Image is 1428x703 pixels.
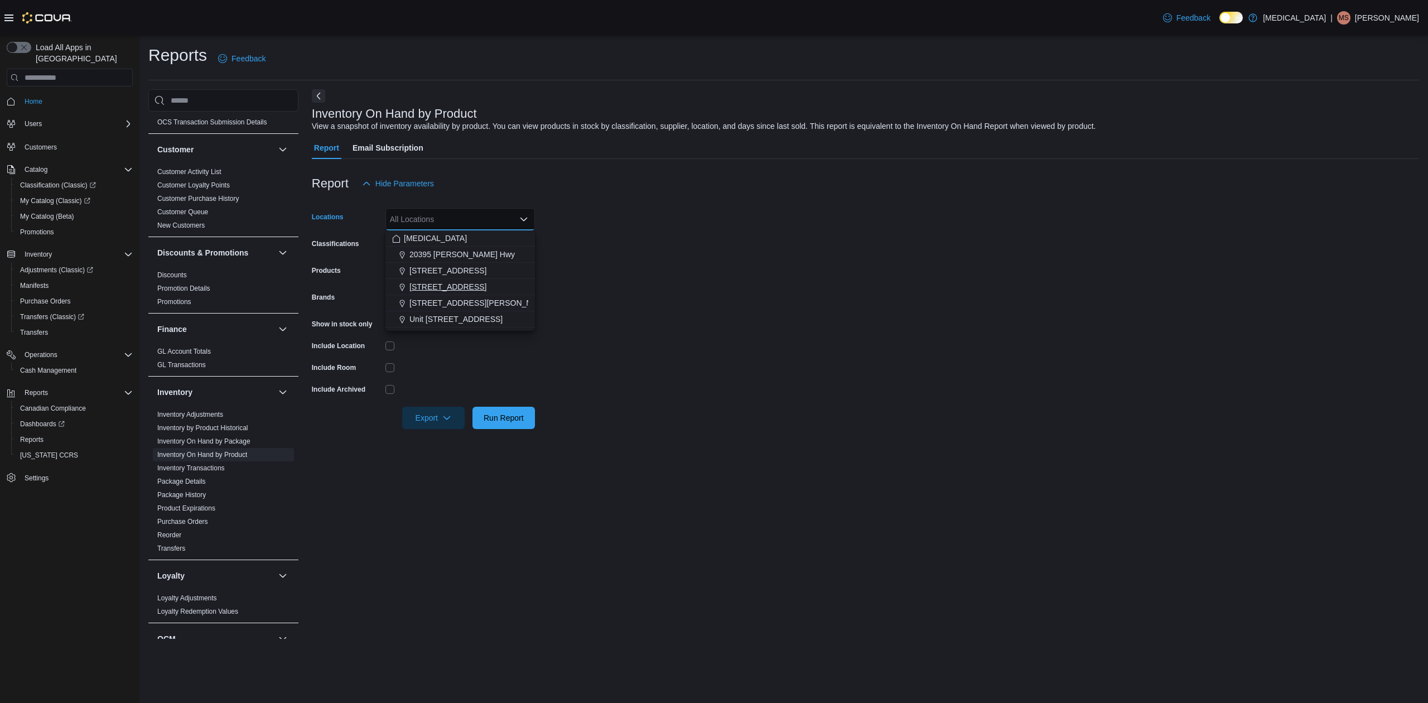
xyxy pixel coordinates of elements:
a: Inventory by Product Historical [157,424,248,432]
span: Package History [157,490,206,499]
a: Transfers (Classic) [16,310,89,324]
a: Canadian Compliance [16,402,90,415]
a: Product Expirations [157,504,215,512]
a: Customer Queue [157,208,208,216]
span: OCS Transaction Submission Details [157,118,267,127]
span: [MEDICAL_DATA] [404,233,467,244]
a: Promotions [16,225,59,239]
button: 20395 [PERSON_NAME] Hwy [385,247,535,263]
h3: OCM [157,633,176,644]
button: My Catalog (Beta) [11,209,137,224]
a: Adjustments (Classic) [16,263,98,277]
span: Product Expirations [157,504,215,513]
span: Adjustments (Classic) [16,263,133,277]
button: Reports [2,385,137,401]
div: Compliance [148,115,298,133]
button: Promotions [11,224,137,240]
button: Purchase Orders [11,293,137,309]
span: Reports [16,433,133,446]
button: [STREET_ADDRESS] [385,279,535,295]
button: Inventory [2,247,137,262]
span: Dark Mode [1219,23,1220,24]
h3: Customer [157,144,194,155]
p: | [1330,11,1333,25]
span: My Catalog (Beta) [20,212,74,221]
h3: Inventory On Hand by Product [312,107,477,121]
a: Inventory On Hand by Product [157,451,247,459]
span: Discounts [157,271,187,280]
span: Operations [20,348,133,362]
a: Cash Management [16,364,81,377]
span: Settings [25,474,49,483]
span: My Catalog (Beta) [16,210,133,223]
button: Users [2,116,137,132]
a: Dashboards [16,417,69,431]
label: Products [312,266,341,275]
button: [US_STATE] CCRS [11,447,137,463]
button: Home [2,93,137,109]
button: OCM [157,633,274,644]
span: Run Report [484,412,524,423]
span: Home [20,94,133,108]
button: Users [20,117,46,131]
span: Cash Management [20,366,76,375]
button: Unit [STREET_ADDRESS] [385,311,535,328]
a: Settings [20,471,53,485]
label: Brands [312,293,335,302]
div: Loyalty [148,591,298,623]
a: Purchase Orders [157,518,208,526]
a: My Catalog (Classic) [11,193,137,209]
span: Operations [25,350,57,359]
a: Dashboards [11,416,137,432]
span: Dashboards [16,417,133,431]
button: Inventory [157,387,274,398]
span: [STREET_ADDRESS][PERSON_NAME] [409,297,551,309]
span: [STREET_ADDRESS] [409,265,486,276]
button: Hide Parameters [358,172,438,195]
span: Customer Purchase History [157,194,239,203]
img: Cova [22,12,72,23]
a: Feedback [1159,7,1215,29]
button: Manifests [11,278,137,293]
span: Canadian Compliance [16,402,133,415]
span: Transfers [157,544,185,553]
a: Package History [157,491,206,499]
label: Include Location [312,341,365,350]
span: My Catalog (Classic) [20,196,90,205]
span: Classification (Classic) [16,179,133,192]
a: Reports [16,433,48,446]
span: Feedback [1176,12,1210,23]
span: Purchase Orders [16,295,133,308]
button: OCM [276,632,290,646]
span: Cash Management [16,364,133,377]
button: Discounts & Promotions [276,246,290,259]
span: Inventory On Hand by Package [157,437,250,446]
button: Next [312,89,325,103]
span: Report [314,137,339,159]
a: My Catalog (Classic) [16,194,95,208]
button: Reports [20,386,52,399]
span: Transfers (Classic) [16,310,133,324]
span: New Customers [157,221,205,230]
span: [US_STATE] CCRS [20,451,78,460]
a: Loyalty Redemption Values [157,608,238,615]
button: Reports [11,432,137,447]
span: Unit [STREET_ADDRESS] [409,314,503,325]
a: Home [20,95,47,108]
a: Transfers (Classic) [11,309,137,325]
label: Locations [312,213,344,222]
button: Close list of options [519,215,528,224]
div: Choose from the following options [385,230,535,328]
a: Loyalty Adjustments [157,594,217,602]
span: 20395 [PERSON_NAME] Hwy [409,249,515,260]
span: Reports [20,435,44,444]
span: Customer Activity List [157,167,221,176]
button: Inventory [20,248,56,261]
span: Reports [20,386,133,399]
button: [STREET_ADDRESS] [385,263,535,279]
a: Inventory On Hand by Package [157,437,250,445]
span: Promotions [157,297,191,306]
button: Operations [2,347,137,363]
span: Users [20,117,133,131]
